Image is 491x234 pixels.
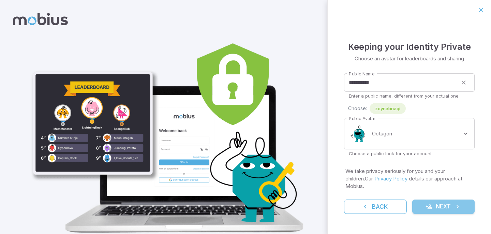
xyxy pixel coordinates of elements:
button: clear [458,76,470,89]
p: Octagon [372,130,392,137]
p: We take privacy seriously for you and your children. Our details our approach at Mobius. [345,167,473,190]
p: Enter a public name, different from your actual one [349,93,470,99]
label: Public Name [349,71,374,77]
button: Back [344,200,407,214]
div: zeynabnaqi [370,103,406,114]
button: Next [412,200,475,214]
p: Choose an avatar for leaderboards and sharing [355,55,464,62]
div: Choose: [348,103,475,114]
span: zeynabnaqi [370,105,406,112]
a: Privacy Policy [374,175,407,182]
label: Public Avatar [349,115,375,122]
p: Choose a public look for your account [349,150,470,157]
img: octagon.svg [349,123,369,144]
h4: Keeping your Identity Private [348,40,471,54]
